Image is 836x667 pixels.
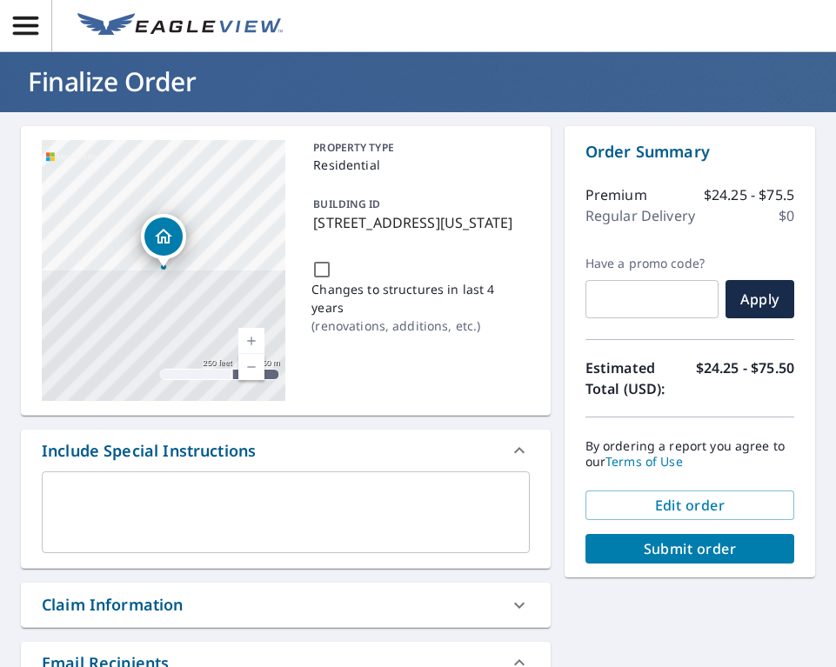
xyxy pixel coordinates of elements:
[726,280,794,318] button: Apply
[313,140,522,156] p: PROPERTY TYPE
[42,439,256,463] div: Include Special Instructions
[585,534,794,564] button: Submit order
[585,140,794,163] p: Order Summary
[311,317,524,335] p: ( renovations, additions, etc. )
[21,63,815,99] h1: Finalize Order
[585,357,690,399] p: Estimated Total (USD):
[585,490,794,520] button: Edit order
[599,539,780,558] span: Submit order
[21,583,551,627] div: Claim Information
[238,328,264,354] a: Current Level 17, Zoom In
[21,430,551,471] div: Include Special Instructions
[313,212,522,233] p: [STREET_ADDRESS][US_STATE]
[605,453,683,470] a: Terms of Use
[779,205,794,226] p: $0
[77,13,283,39] img: EV Logo
[67,3,293,50] a: EV Logo
[585,256,719,271] label: Have a promo code?
[739,290,780,309] span: Apply
[141,214,186,268] div: Dropped pin, building 1, Residential property, 1120 Cenotaph Way Colorado Springs, CO 80904
[313,156,522,174] p: Residential
[585,205,695,226] p: Regular Delivery
[42,593,184,617] div: Claim Information
[599,496,780,515] span: Edit order
[238,354,264,380] a: Current Level 17, Zoom Out
[704,184,794,205] p: $24.25 - $75.5
[696,357,794,399] p: $24.25 - $75.50
[585,438,794,470] p: By ordering a report you agree to our
[311,280,524,317] p: Changes to structures in last 4 years
[313,197,380,211] p: BUILDING ID
[585,184,647,205] p: Premium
